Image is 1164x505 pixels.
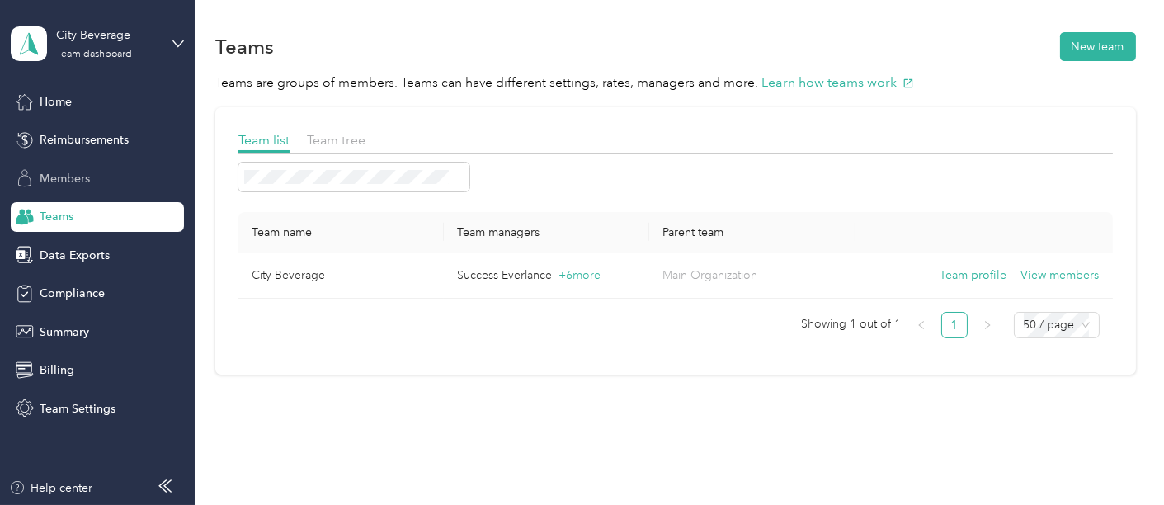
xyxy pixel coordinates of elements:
[558,268,601,282] span: + 6 more
[941,312,968,338] li: 1
[649,253,855,299] td: Main Organization
[215,73,1136,93] p: Teams are groups of members. Teams can have different settings, rates, managers and more.
[9,479,93,497] button: Help center
[1014,312,1100,338] div: Page Size
[56,50,132,59] div: Team dashboard
[1072,413,1164,505] iframe: Everlance-gr Chat Button Frame
[649,212,855,253] th: Parent team
[40,170,90,187] span: Members
[1024,313,1090,337] span: 50 / page
[917,320,926,330] span: left
[215,38,274,55] h1: Teams
[457,267,636,285] p: Success Everlance
[40,131,129,149] span: Reimbursements
[307,132,365,148] span: Team tree
[40,400,115,418] span: Team Settings
[444,212,649,253] th: Team managers
[940,267,1006,285] button: Team profile
[974,312,1001,338] li: Next Page
[238,212,444,253] th: Team name
[40,93,72,111] span: Home
[908,312,935,338] li: Previous Page
[761,73,914,93] button: Learn how teams work
[40,247,110,264] span: Data Exports
[1021,267,1100,285] button: View members
[974,312,1001,338] button: right
[40,208,73,225] span: Teams
[662,267,841,285] p: Main Organization
[40,285,105,302] span: Compliance
[1060,32,1136,61] button: New team
[238,253,444,299] td: City Beverage
[238,132,290,148] span: Team list
[56,26,159,44] div: City Beverage
[908,312,935,338] button: left
[40,361,74,379] span: Billing
[983,320,992,330] span: right
[942,313,967,337] a: 1
[802,312,902,337] span: Showing 1 out of 1
[40,323,89,341] span: Summary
